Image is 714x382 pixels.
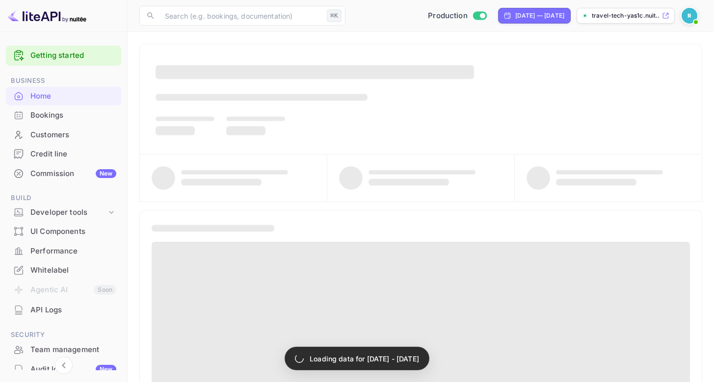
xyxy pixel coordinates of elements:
div: Audit logsNew [6,360,121,379]
img: Revolut [682,8,697,24]
a: Performance [6,242,121,260]
a: Home [6,87,121,105]
a: UI Components [6,222,121,240]
a: CommissionNew [6,164,121,182]
div: Getting started [6,46,121,66]
div: Customers [6,126,121,145]
div: Team management [30,344,116,356]
span: Business [6,76,121,86]
div: Developer tools [30,207,106,218]
div: Team management [6,340,121,359]
span: Security [6,330,121,340]
div: Audit logs [30,364,116,375]
div: CommissionNew [6,164,121,183]
a: Customers [6,126,121,144]
div: Commission [30,168,116,179]
div: API Logs [6,301,121,320]
div: Home [30,91,116,102]
span: Production [428,10,468,22]
a: Audit logsNew [6,360,121,378]
div: UI Components [30,226,116,237]
div: API Logs [30,305,116,316]
a: Getting started [30,50,116,61]
button: Collapse navigation [55,357,73,374]
a: Credit line [6,145,121,163]
div: Performance [30,246,116,257]
div: Credit line [6,145,121,164]
div: Customers [30,129,116,141]
div: Credit line [30,149,116,160]
a: Whitelabel [6,261,121,279]
div: Developer tools [6,204,121,221]
p: travel-tech-yas1c.nuit... [592,11,660,20]
img: LiteAPI logo [8,8,86,24]
div: [DATE] — [DATE] [515,11,564,20]
a: API Logs [6,301,121,319]
div: Bookings [6,106,121,125]
div: Home [6,87,121,106]
div: Whitelabel [30,265,116,276]
span: Build [6,193,121,204]
input: Search (e.g. bookings, documentation) [159,6,323,25]
div: Bookings [30,110,116,121]
a: Team management [6,340,121,358]
div: New [96,169,116,178]
div: ⌘K [327,9,342,22]
p: Loading data for [DATE] - [DATE] [310,354,419,364]
div: Performance [6,242,121,261]
div: New [96,365,116,374]
div: Whitelabel [6,261,121,280]
div: Switch to Sandbox mode [424,10,490,22]
div: UI Components [6,222,121,241]
a: Bookings [6,106,121,124]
